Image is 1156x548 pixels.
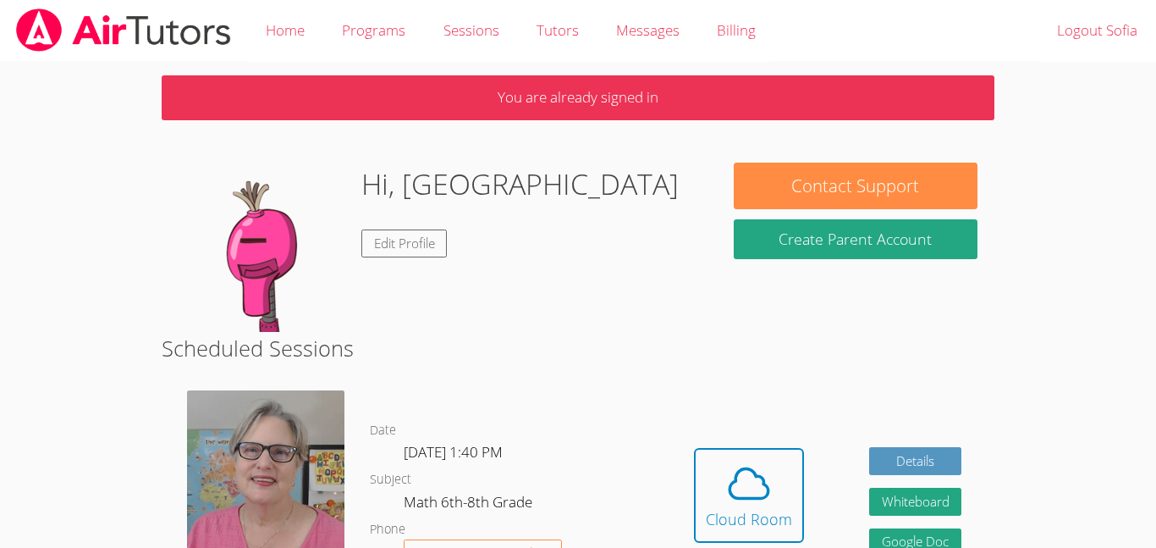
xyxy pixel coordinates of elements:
a: Details [869,447,962,475]
span: Messages [616,20,680,40]
button: Create Parent Account [734,219,977,259]
img: airtutors_banner-c4298cdbf04f3fff15de1276eac7730deb9818008684d7c2e4769d2f7ddbe033.png [14,8,233,52]
dd: Math 6th-8th Grade [404,490,536,519]
span: [DATE] 1:40 PM [404,442,503,462]
h1: Hi, [GEOGRAPHIC_DATA] [361,163,679,206]
a: Edit Profile [361,230,448,257]
button: Whiteboard [869,488,962,516]
div: Cloud Room [706,507,792,531]
h2: Scheduled Sessions [162,332,994,364]
dt: Subject [370,469,411,490]
button: Contact Support [734,163,977,209]
dt: Phone [370,519,405,540]
p: You are already signed in [162,75,994,120]
dt: Date [370,420,396,441]
img: default.png [179,163,348,332]
button: Cloud Room [694,448,804,543]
